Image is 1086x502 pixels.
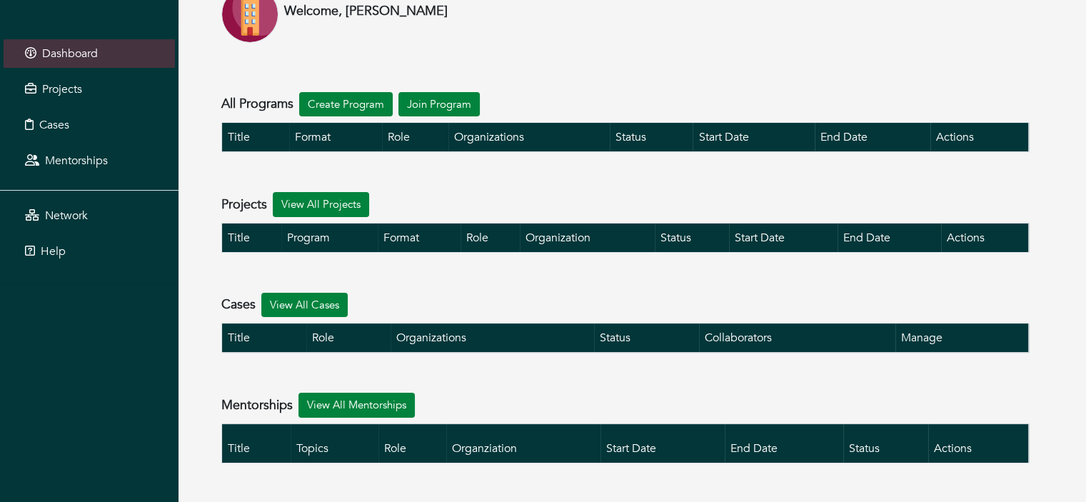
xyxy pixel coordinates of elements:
th: Start Date [729,223,838,252]
th: Manage [895,323,1028,353]
th: Role [461,223,520,252]
h4: Welcome, [PERSON_NAME] [284,4,448,19]
a: Dashboard [4,39,175,68]
th: Organization [520,223,655,252]
a: View All Cases [261,293,348,318]
th: End Date [838,223,941,252]
th: Organziation [446,423,600,463]
th: Title [222,223,282,252]
th: Role [382,123,448,152]
th: Title [222,323,307,353]
th: Status [610,123,693,152]
a: Create Program [299,92,393,117]
th: Program [281,223,377,252]
h4: Cases [221,297,256,313]
th: Title [222,123,289,152]
a: View All Projects [273,192,369,217]
th: Actions [941,223,1029,252]
th: Start Date [600,423,725,463]
a: Help [4,237,175,266]
span: Network [45,208,88,224]
a: View All Mentorships [298,393,415,418]
th: Collaborators [699,323,895,353]
th: Organizations [448,123,610,152]
a: Cases [4,111,175,139]
th: Status [655,223,729,252]
th: Actions [928,423,1029,463]
th: Status [843,423,928,463]
a: Network [4,201,175,230]
span: Cases [39,117,69,133]
span: Mentorships [45,153,108,169]
th: Status [594,323,700,353]
a: Mentorships [4,146,175,175]
h4: Mentorships [221,398,293,413]
th: Format [378,223,461,252]
th: End Date [815,123,930,152]
th: Actions [930,123,1029,152]
span: Dashboard [42,46,98,61]
th: Organizations [391,323,594,353]
span: Help [41,244,66,259]
a: Join Program [398,92,480,117]
th: Topics [291,423,378,463]
th: Title [222,423,291,463]
th: Format [289,123,383,152]
a: Projects [4,75,175,104]
th: Role [378,423,446,463]
th: End Date [725,423,843,463]
th: Role [306,323,391,353]
span: Projects [42,81,82,97]
h4: All Programs [221,96,293,112]
th: Start Date [693,123,814,152]
h4: Projects [221,197,267,213]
